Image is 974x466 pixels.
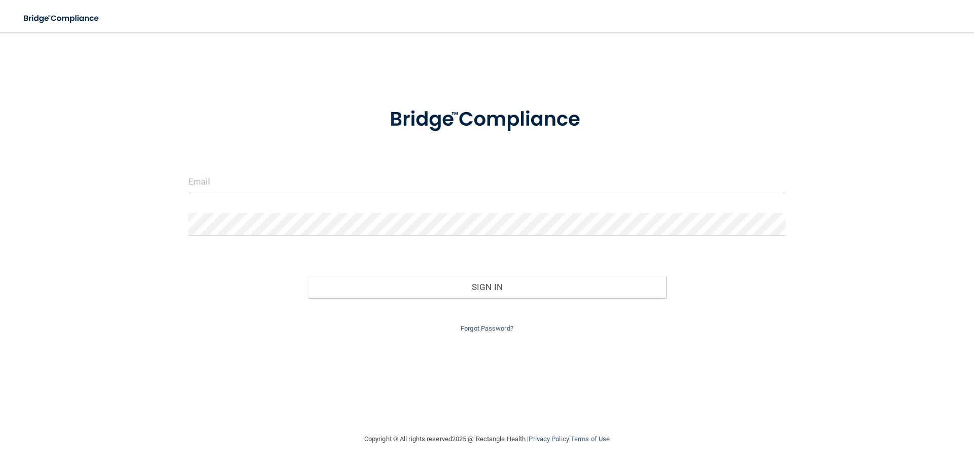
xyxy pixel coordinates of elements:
[798,394,962,435] iframe: Drift Widget Chat Controller
[461,325,513,332] a: Forgot Password?
[302,423,672,455] div: Copyright © All rights reserved 2025 @ Rectangle Health | |
[529,435,569,443] a: Privacy Policy
[571,435,610,443] a: Terms of Use
[15,8,109,29] img: bridge_compliance_login_screen.278c3ca4.svg
[188,170,786,193] input: Email
[369,93,605,146] img: bridge_compliance_login_screen.278c3ca4.svg
[308,276,667,298] button: Sign In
